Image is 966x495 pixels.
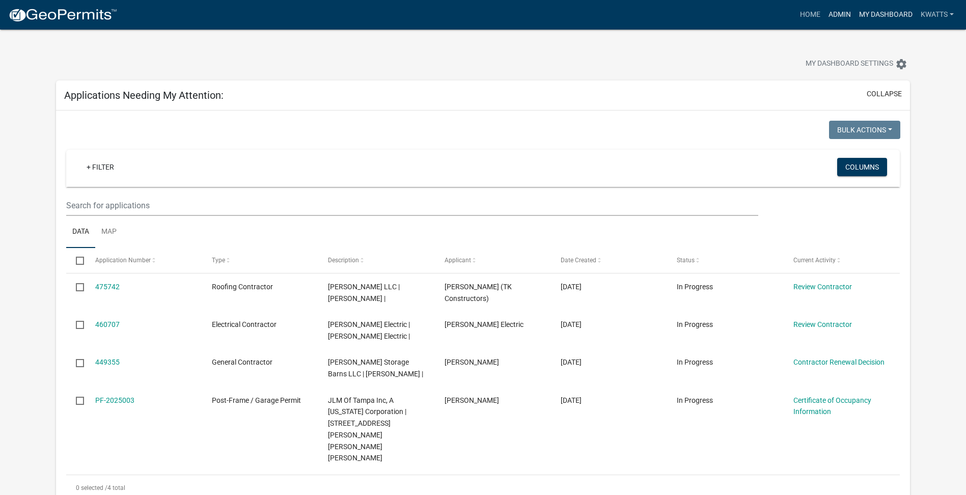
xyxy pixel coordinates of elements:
[95,320,120,328] a: 460707
[76,484,107,491] span: 0 selected /
[793,320,852,328] a: Review Contractor
[855,5,917,24] a: My Dashboard
[917,5,958,24] a: Kwatts
[677,396,713,404] span: In Progress
[824,5,855,24] a: Admin
[796,5,824,24] a: Home
[677,320,713,328] span: In Progress
[95,396,134,404] a: PF-2025003
[95,358,120,366] a: 449355
[328,396,406,462] span: JLM Of Tampa Inc, A Florida Corporation | 19175 N. Dale Mabry Hwy, Lutz
[445,283,512,302] span: Scott Hess (TK Constructors)
[328,283,400,302] span: Selene Lopez LLC | Selene Lopez |
[328,358,423,378] span: Raber Storage Barns LLC | Marvin Raber |
[561,358,582,366] span: 07/14/2025
[561,257,596,264] span: Date Created
[318,248,434,272] datatable-header-cell: Description
[793,283,852,291] a: Review Contractor
[677,257,695,264] span: Status
[895,58,907,70] i: settings
[793,396,871,416] a: Certificate of Occupancy Information
[212,257,225,264] span: Type
[78,158,122,176] a: + Filter
[561,396,582,404] span: 01/16/2025
[202,248,318,272] datatable-header-cell: Type
[793,358,885,366] a: Contractor Renewal Decision
[66,195,758,216] input: Search for applications
[95,216,123,249] a: Map
[95,257,151,264] span: Application Number
[434,248,550,272] datatable-header-cell: Applicant
[783,248,899,272] datatable-header-cell: Current Activity
[212,283,273,291] span: Roofing Contractor
[561,283,582,291] span: 09/09/2025
[95,283,120,291] a: 475742
[551,248,667,272] datatable-header-cell: Date Created
[793,257,836,264] span: Current Activity
[837,158,887,176] button: Columns
[66,248,86,272] datatable-header-cell: Select
[64,89,224,101] h5: Applications Needing My Attention:
[677,358,713,366] span: In Progress
[212,358,272,366] span: General Contractor
[829,121,900,139] button: Bulk Actions
[445,320,523,328] span: Buist Electric
[328,320,410,340] span: Buist Electric | Buist Electric |
[677,283,713,291] span: In Progress
[212,396,301,404] span: Post-Frame / Garage Permit
[328,257,359,264] span: Description
[806,58,893,70] span: My Dashboard Settings
[867,89,902,99] button: collapse
[797,54,916,74] button: My Dashboard Settingssettings
[66,216,95,249] a: Data
[445,257,471,264] span: Applicant
[86,248,202,272] datatable-header-cell: Application Number
[445,396,499,404] span: Larry Boston
[212,320,277,328] span: Electrical Contractor
[561,320,582,328] span: 08/07/2025
[445,358,499,366] span: Marvin Raber
[667,248,783,272] datatable-header-cell: Status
